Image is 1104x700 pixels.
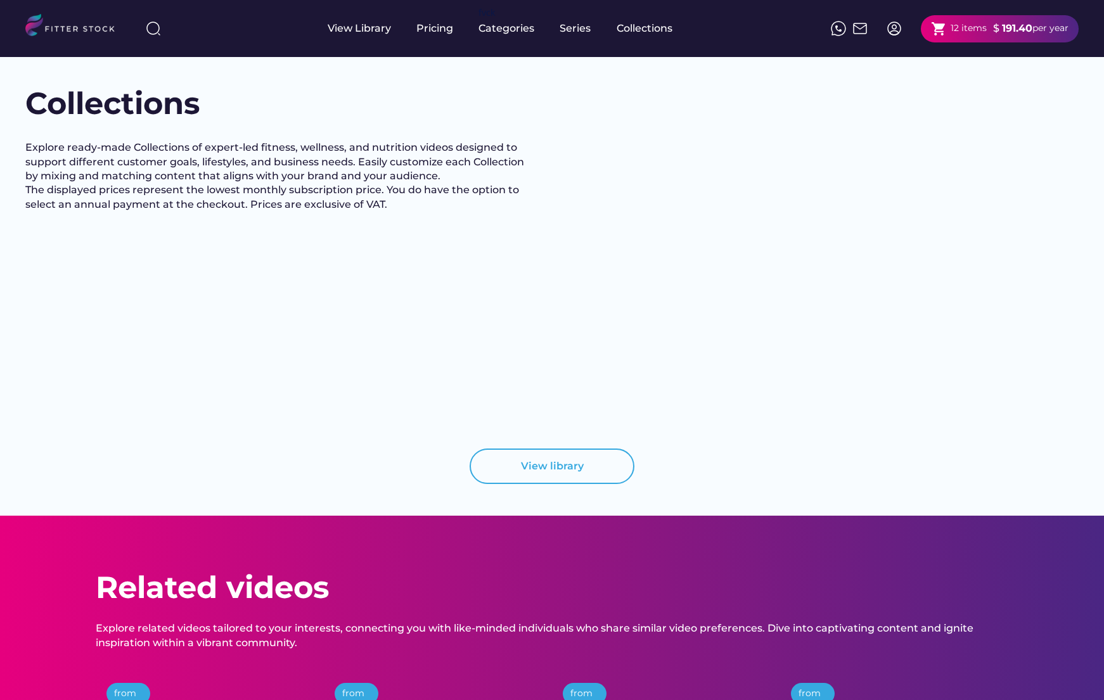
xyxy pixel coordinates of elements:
h2: Explore ready-made Collections of expert-led fitness, wellness, and nutrition videos designed to ... [25,141,532,212]
div: fvck [478,6,495,19]
div: Categories [478,22,534,35]
div: Related videos [96,566,329,609]
div: 12 items [951,22,987,35]
img: profile-circle.svg [887,21,902,36]
div: Explore related videos tailored to your interests, connecting you with like-minded individuals wh... [96,621,1008,650]
div: from [114,687,136,700]
button: shopping_cart [931,21,947,37]
div: View Library [328,22,391,35]
div: Collections [617,22,672,35]
div: from [570,687,593,700]
div: Series [560,22,591,35]
div: from [342,687,364,700]
div: $ [993,22,999,35]
div: per year [1032,22,1069,35]
button: View library [470,449,634,484]
img: search-normal%203.svg [146,21,161,36]
div: Pricing [416,22,453,35]
img: Frame%2051.svg [852,21,868,36]
div: from [799,687,821,700]
strong: 191.40 [1002,22,1032,34]
img: LOGO.svg [25,14,125,40]
img: meteor-icons_whatsapp%20%281%29.svg [831,21,846,36]
h1: Collections [25,82,200,125]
